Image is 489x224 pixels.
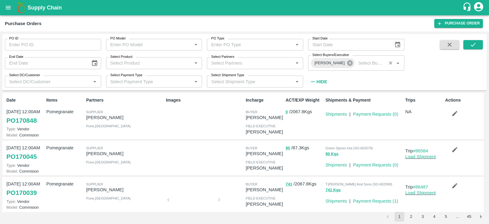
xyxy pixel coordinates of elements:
[28,3,462,12] a: Supply Chain
[1,1,15,15] button: open drawer
[418,212,428,222] button: Go to page 3
[312,53,349,58] label: Select Buyers/Executive
[86,114,164,121] p: [PERSON_NAME]
[246,146,257,150] span: buyer
[246,97,283,103] p: Incharge
[246,129,283,135] p: [PERSON_NAME]
[395,212,404,222] button: page 1
[325,151,339,158] button: 90 Kgs
[285,108,323,115] p: / 2067.8 Kgs
[6,133,18,137] span: Model:
[192,41,200,49] button: Open
[406,212,416,222] button: Go to page 2
[108,41,182,49] input: Enter PO Model
[387,59,395,67] button: Clear
[46,97,83,103] p: Items
[325,146,373,150] span: Green Spices Hut (SO-602579)
[246,182,257,186] span: buyer
[285,181,292,188] button: 741
[108,59,190,67] input: Select Product
[405,154,436,159] a: Load Shipment
[86,196,131,200] span: Pune , [GEOGRAPHIC_DATA]
[6,181,44,187] p: [DATE] 12:00AM
[394,59,402,67] button: Open
[405,97,443,103] p: Trips
[86,150,164,157] p: [PERSON_NAME]
[209,41,283,49] input: Enter PO Type
[429,212,439,222] button: Go to page 4
[347,195,351,204] div: |
[311,60,348,66] span: [PERSON_NAME]
[6,126,44,132] p: Vendor
[325,112,347,117] a: Shipments
[108,77,182,85] input: Select Payment Type
[325,199,347,203] a: Shipments
[6,168,44,174] p: Commision
[347,108,351,118] div: |
[192,78,200,86] button: Open
[6,108,44,115] p: [DATE] 12:00AM
[6,127,16,131] span: Type:
[462,2,473,13] div: customer-support
[246,201,283,207] p: [PERSON_NAME]
[325,187,341,194] button: 741 Kgs
[285,145,290,152] button: 90
[413,148,428,153] a: #86584
[6,144,44,151] p: [DATE] 12:00AM
[211,73,244,78] label: Select Shipment Type
[325,182,392,186] span: T.[PERSON_NAME] And Sons (SO-602599)
[86,97,164,103] p: Partners
[445,97,482,103] p: Actions
[246,110,257,114] span: buyer
[353,112,398,117] a: Payment Requests (0)
[6,162,44,168] p: Vendor
[325,97,403,103] p: Shipments & Payment
[285,109,288,116] button: 0
[166,97,243,103] p: Images
[353,162,398,167] a: Payment Requests (0)
[6,132,44,138] p: Commision
[6,115,37,126] a: PO170848
[293,59,301,67] button: Open
[464,212,474,222] button: Go to page 45
[192,59,200,67] button: Open
[308,77,329,87] button: Hide
[86,124,131,128] span: Pune , [GEOGRAPHIC_DATA]
[405,190,436,195] a: Load Shipment
[308,39,389,50] input: Start Date
[246,124,276,128] span: field executive
[6,187,37,198] a: PO170039
[6,205,18,210] span: Model:
[5,57,86,69] input: End Date
[6,204,44,210] p: Commision
[285,97,323,103] p: ACT/EXP Weight
[46,144,83,151] p: Pomegranate
[246,186,283,193] p: [PERSON_NAME]
[356,59,384,67] input: Select Buyers/Executive
[347,159,351,168] div: |
[89,57,100,69] button: Choose date
[405,147,443,154] p: Trip
[325,162,347,167] a: Shipments
[86,160,131,164] span: Pune , [GEOGRAPHIC_DATA]
[453,214,462,220] div: …
[46,181,83,187] p: Pomegranate
[9,54,23,59] label: End Date
[392,39,403,50] button: Choose date
[285,181,323,188] p: / 2067.8 Kgs
[91,78,99,86] button: Open
[382,212,487,222] nav: pagination navigation
[476,212,486,222] button: Go to next page
[28,5,62,11] b: Supply Chain
[211,36,224,41] label: PO Type
[86,182,103,186] span: Supplier
[246,160,276,164] span: field executive
[312,36,328,41] label: Start Date
[110,36,126,41] label: PO Model
[86,186,164,193] p: [PERSON_NAME]
[413,185,428,189] a: #86487
[316,79,327,84] strong: Hide
[405,108,443,115] p: NA
[9,73,40,78] label: Select DC/Customer
[6,199,44,204] p: Vendor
